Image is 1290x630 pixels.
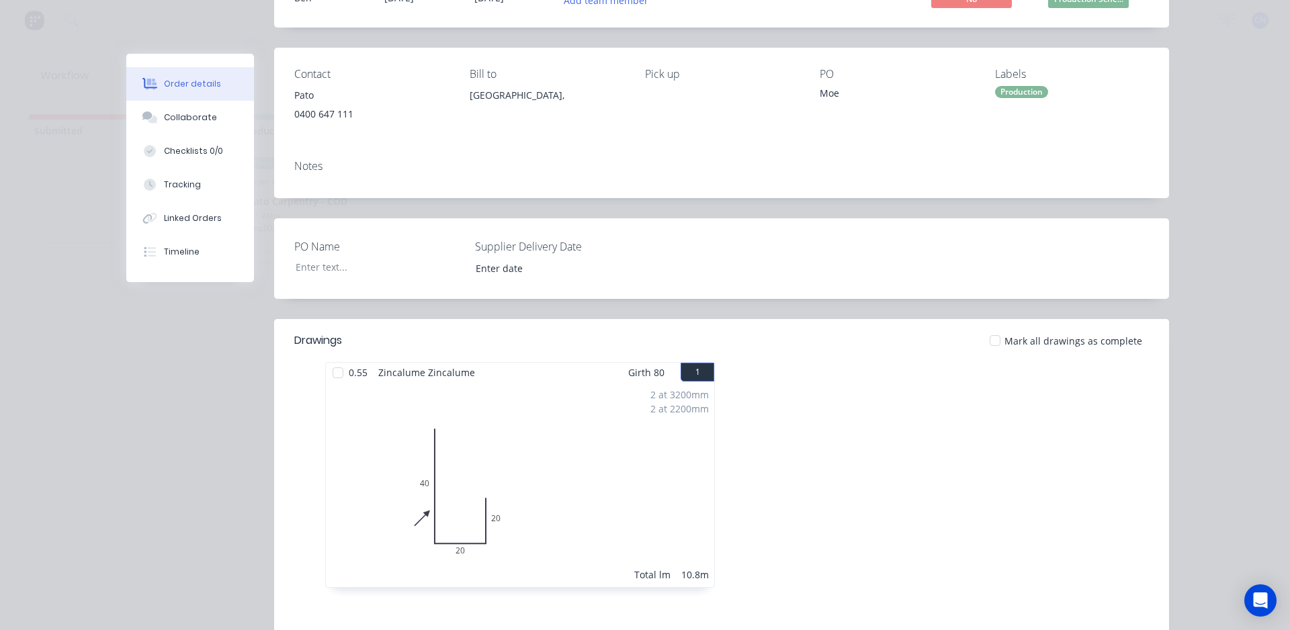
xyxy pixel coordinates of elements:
span: Zincalume Zincalume [373,363,480,382]
div: 10.8m [681,568,709,582]
div: [GEOGRAPHIC_DATA], [470,86,623,129]
div: PO [820,68,974,81]
div: Notes [294,160,1149,173]
button: Linked Orders [126,201,254,235]
button: 1 [681,363,714,381]
div: Total lm [634,568,671,582]
div: Contact [294,68,448,81]
button: Order details [126,67,254,101]
button: Timeline [126,235,254,269]
div: Pato0400 647 111 [294,86,448,129]
button: Collaborate [126,101,254,134]
div: 0400 647 111 [294,105,448,124]
div: Production [995,86,1048,98]
button: Checklists 0/0 [126,134,254,168]
div: Tracking [164,179,201,191]
label: Supplier Delivery Date [475,238,643,255]
div: Drawings [294,332,342,349]
div: Bill to [470,68,623,81]
div: [GEOGRAPHIC_DATA], [470,86,623,105]
div: Checklists 0/0 [164,145,223,157]
label: PO Name [294,238,462,255]
span: Mark all drawings as complete [1004,334,1142,348]
div: Pick up [645,68,799,81]
div: Collaborate [164,111,217,124]
div: Open Intercom Messenger [1244,584,1277,617]
div: Moe [820,86,974,105]
span: Girth 80 [628,363,664,382]
div: 2 at 3200mm [650,388,709,402]
button: Tracking [126,168,254,201]
div: Pato [294,86,448,105]
div: Order details [164,78,221,90]
div: Timeline [164,246,200,258]
input: Enter date [466,258,634,278]
div: Labels [995,68,1149,81]
div: 04020202 at 3200mm2 at 2200mmTotal lm10.8m [326,382,714,587]
div: Linked Orders [164,212,222,224]
div: 2 at 2200mm [650,402,709,416]
span: 0.55 [343,363,373,382]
